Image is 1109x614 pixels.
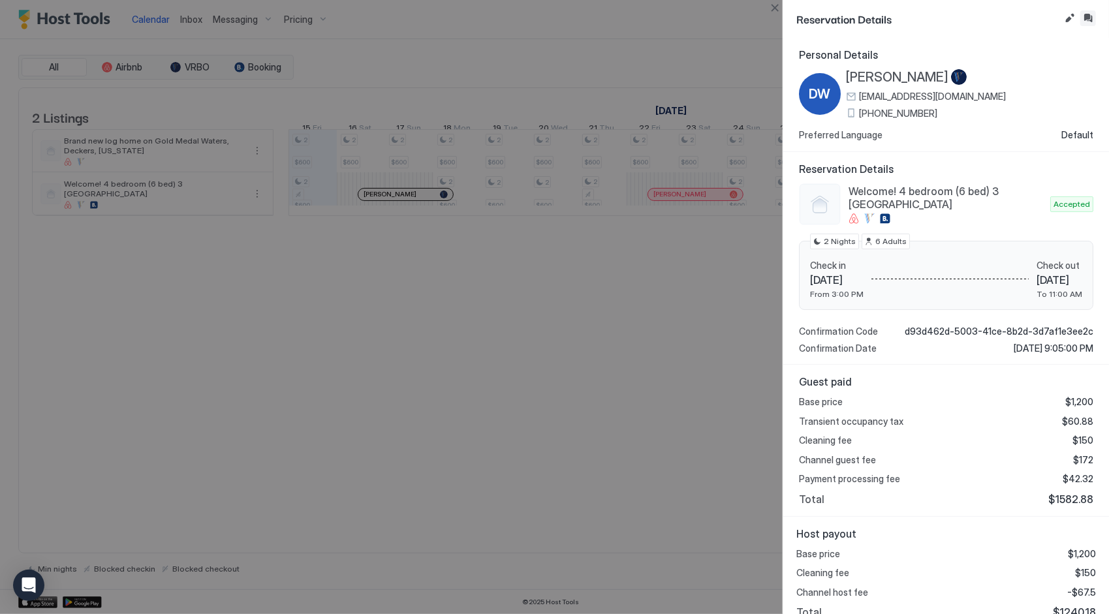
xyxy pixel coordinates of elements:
[799,48,1093,61] span: Personal Details
[796,548,840,560] span: Base price
[810,260,864,271] span: Check in
[1068,548,1096,560] span: $1,200
[1067,587,1096,598] span: -$67.5
[13,570,44,601] div: Open Intercom Messenger
[1063,473,1093,485] span: $42.32
[799,162,1093,176] span: Reservation Details
[1075,567,1096,579] span: $150
[1062,416,1093,427] span: $60.88
[1048,493,1093,506] span: $1582.88
[799,343,877,354] span: Confirmation Date
[799,416,903,427] span: Transient occupancy tax
[796,527,1096,540] span: Host payout
[809,84,831,104] span: DW
[799,454,876,466] span: Channel guest fee
[1072,435,1093,446] span: $150
[810,289,864,299] span: From 3:00 PM
[796,567,849,579] span: Cleaning fee
[796,10,1059,27] span: Reservation Details
[810,273,864,286] span: [DATE]
[1065,396,1093,408] span: $1,200
[824,236,856,247] span: 2 Nights
[796,587,868,598] span: Channel host fee
[799,473,900,485] span: Payment processing fee
[799,493,824,506] span: Total
[859,91,1006,102] span: [EMAIL_ADDRESS][DOMAIN_NAME]
[1061,129,1093,141] span: Default
[875,236,907,247] span: 6 Adults
[849,185,1045,211] span: Welcome! 4 bedroom (6 bed) 3 [GEOGRAPHIC_DATA]
[799,396,843,408] span: Base price
[905,326,1093,337] span: d93d462d-5003-41ce-8b2d-3d7af1e3ee2c
[1062,10,1078,26] button: Edit reservation
[1073,454,1093,466] span: $172
[859,108,937,119] span: [PHONE_NUMBER]
[799,435,852,446] span: Cleaning fee
[1037,273,1082,286] span: [DATE]
[846,69,948,85] span: [PERSON_NAME]
[799,326,878,337] span: Confirmation Code
[1080,10,1096,26] button: Inbox
[1037,289,1082,299] span: To 11:00 AM
[1037,260,1082,271] span: Check out
[1054,198,1090,210] span: Accepted
[799,129,883,141] span: Preferred Language
[1014,343,1093,354] span: [DATE] 9:05:00 PM
[799,375,1093,388] span: Guest paid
